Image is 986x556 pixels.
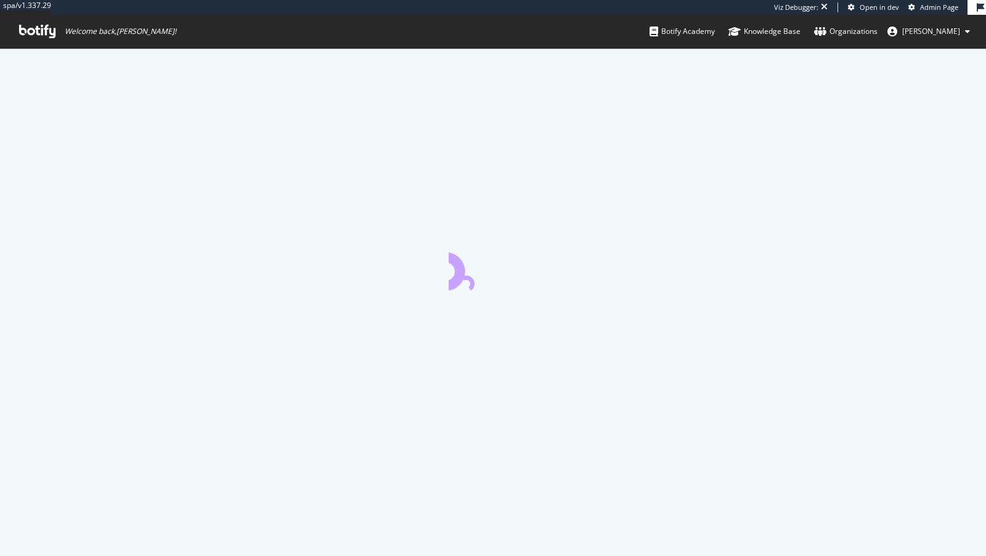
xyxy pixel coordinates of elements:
[650,15,715,48] a: Botify Academy
[774,2,818,12] div: Viz Debugger:
[728,25,801,38] div: Knowledge Base
[65,27,176,36] span: Welcome back, [PERSON_NAME] !
[902,26,960,36] span: connor
[814,25,878,38] div: Organizations
[920,2,958,12] span: Admin Page
[814,15,878,48] a: Organizations
[728,15,801,48] a: Knowledge Base
[860,2,899,12] span: Open in dev
[848,2,899,12] a: Open in dev
[878,22,980,41] button: [PERSON_NAME]
[650,25,715,38] div: Botify Academy
[908,2,958,12] a: Admin Page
